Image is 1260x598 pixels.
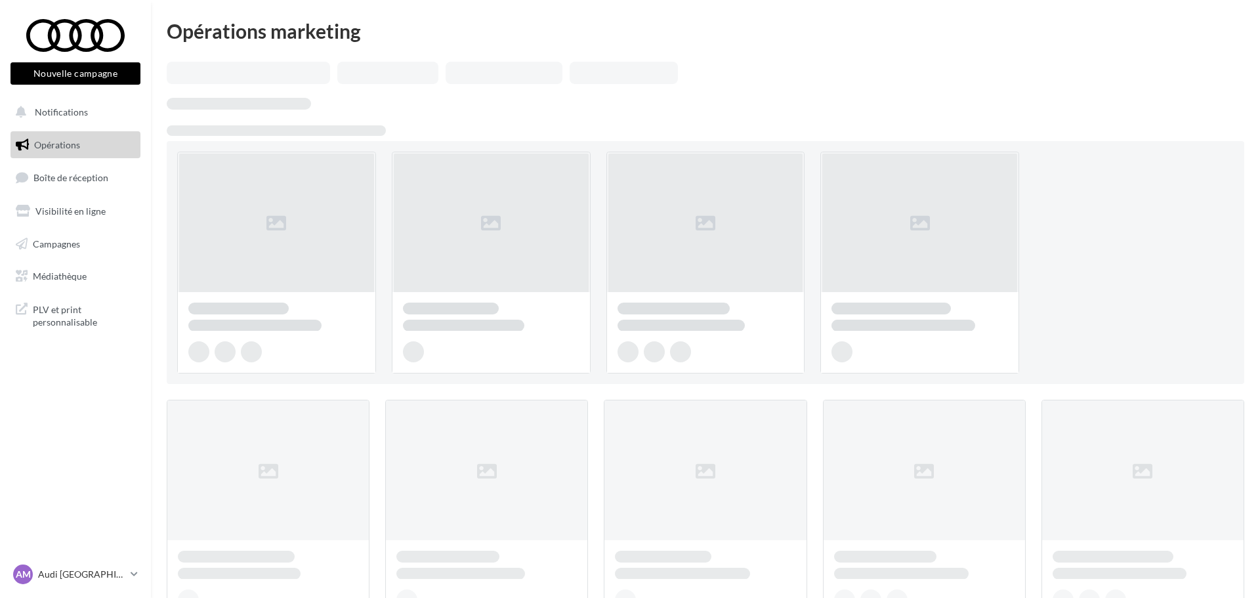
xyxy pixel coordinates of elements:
a: Opérations [8,131,143,159]
span: Visibilité en ligne [35,205,106,217]
button: Notifications [8,98,138,126]
span: Notifications [35,106,88,117]
div: Opérations marketing [167,21,1244,41]
span: Médiathèque [33,270,87,282]
span: AM [16,568,31,581]
p: Audi [GEOGRAPHIC_DATA] [38,568,125,581]
a: Campagnes [8,230,143,258]
a: AM Audi [GEOGRAPHIC_DATA] [10,562,140,587]
a: Boîte de réception [8,163,143,192]
span: Boîte de réception [33,172,108,183]
span: Campagnes [33,238,80,249]
a: Médiathèque [8,263,143,290]
a: PLV et print personnalisable [8,295,143,334]
a: Visibilité en ligne [8,198,143,225]
button: Nouvelle campagne [10,62,140,85]
span: PLV et print personnalisable [33,301,135,329]
span: Opérations [34,139,80,150]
